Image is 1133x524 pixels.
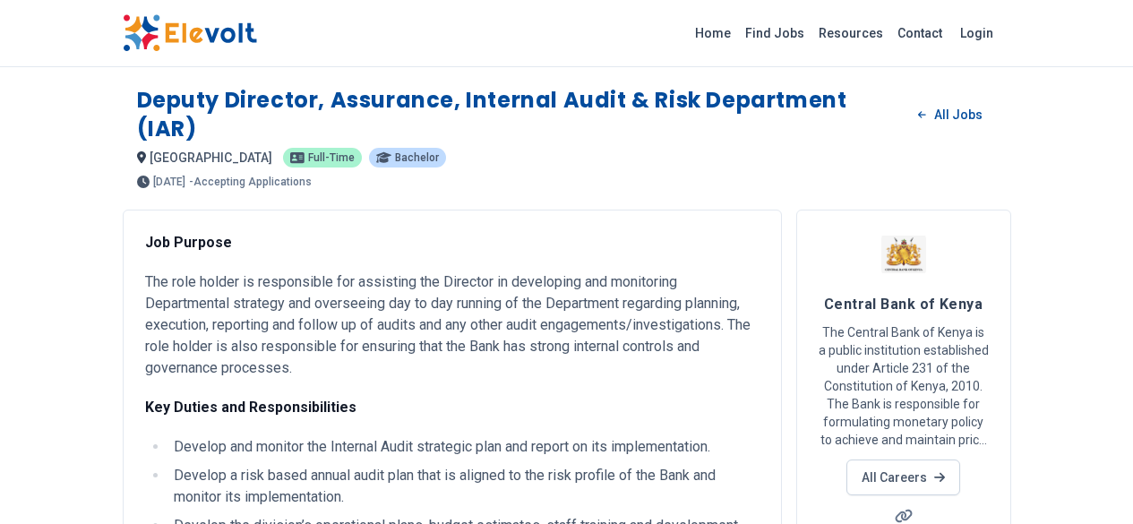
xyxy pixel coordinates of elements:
img: Elevolt [123,14,257,52]
a: Find Jobs [738,19,811,47]
strong: Key Duties and Responsibilities [145,399,356,416]
li: Develop and monitor the Internal Audit strategic plan and report on its implementation. [168,436,760,458]
li: Develop a risk based annual audit plan that is aligned to the risk profile of the Bank and monito... [168,465,760,508]
strong: Job Purpose [145,234,232,251]
p: The role holder is responsible for assisting the Director in developing and monitoring Department... [145,271,760,379]
a: Home [688,19,738,47]
a: Login [949,15,1004,51]
a: Resources [811,19,890,47]
a: All Jobs [904,101,996,128]
span: Full-time [308,152,355,163]
a: Contact [890,19,949,47]
p: The Central Bank of Kenya is a public institution established under Article 231 of the Constituti... [819,323,989,449]
span: Central Bank of Kenya [824,296,983,313]
span: [GEOGRAPHIC_DATA] [150,150,272,165]
p: - Accepting Applications [189,176,312,187]
a: All Careers [846,460,960,495]
h1: Deputy Director, Assurance, Internal Audit & Risk Department (IAR) [137,86,905,143]
span: [DATE] [153,176,185,187]
img: Central Bank of Kenya [881,232,926,277]
span: Bachelor [395,152,439,163]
